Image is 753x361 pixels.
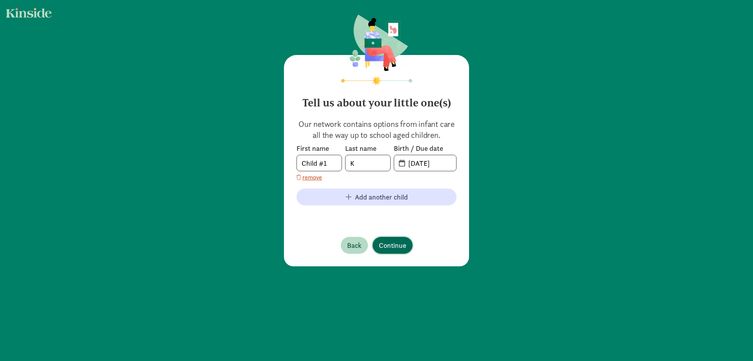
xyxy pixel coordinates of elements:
label: Birth / Due date [394,144,457,153]
span: remove [302,173,322,182]
span: Add another child [355,192,408,202]
span: Back [347,240,362,251]
h4: Tell us about your little one(s) [296,90,457,109]
label: First name [296,144,342,153]
label: Last name [345,144,391,153]
button: Add another child [296,189,457,205]
input: MM-DD-YYYY [404,155,456,171]
button: Continue [373,237,413,254]
button: Back [341,237,368,254]
button: remove [296,173,322,182]
span: Continue [379,240,406,251]
p: Our network contains options from infant care all the way up to school aged children. [296,119,457,141]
